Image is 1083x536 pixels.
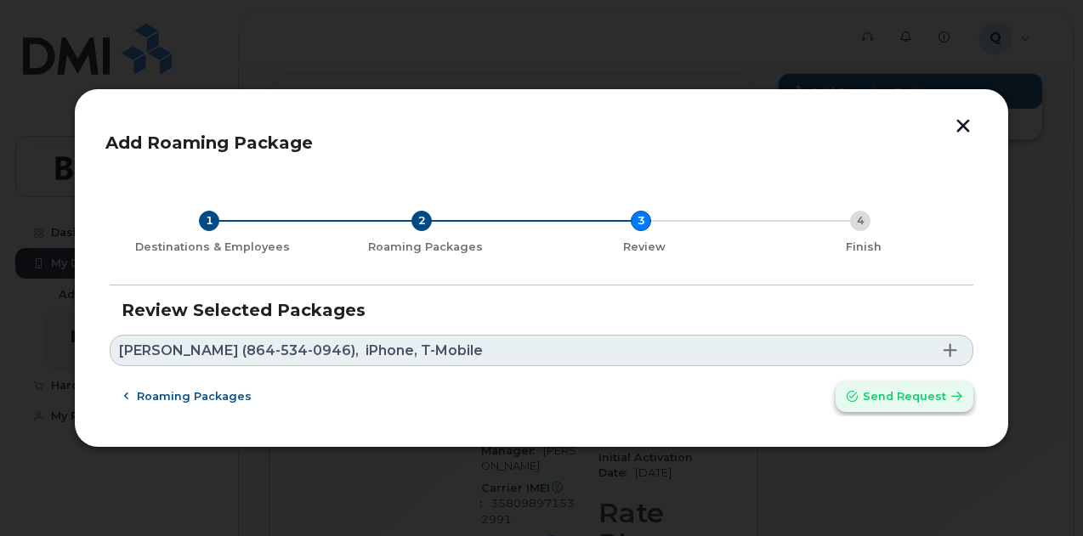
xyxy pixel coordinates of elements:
[110,335,973,366] a: [PERSON_NAME] (864-534-0946),iPhone, T-Mobile
[850,211,870,231] div: 4
[411,211,432,231] div: 2
[116,240,309,254] div: Destinations & Employees
[122,301,961,319] h3: Review Selected Packages
[110,381,266,412] button: Roaming packages
[1009,462,1070,523] iframe: Messenger Launcher
[836,381,973,412] button: Send request
[137,388,252,404] span: Roaming packages
[119,344,359,358] span: [PERSON_NAME] (864-534-0946),
[366,344,483,358] span: iPhone, T-Mobile
[105,133,313,153] span: Add Roaming Package
[863,388,946,404] span: Send request
[761,240,967,254] div: Finish
[322,240,528,254] div: Roaming Packages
